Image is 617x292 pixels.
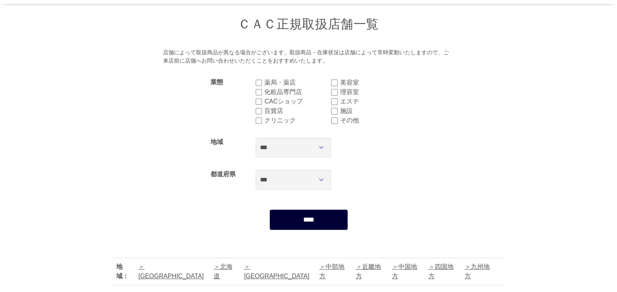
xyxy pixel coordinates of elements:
label: エステ [340,97,406,106]
a: 北海道 [214,263,233,279]
label: 都道府県 [211,171,236,177]
label: その他 [340,116,406,125]
label: 美容室 [340,78,406,87]
div: 地域： [116,262,135,281]
a: 四国地方 [428,263,453,279]
label: 百貨店 [264,106,331,116]
label: 化粧品専門店 [264,87,331,97]
label: 薬局・薬店 [264,78,331,87]
label: 理容室 [340,87,406,97]
label: 施設 [340,106,406,116]
a: 中国地方 [392,263,417,279]
a: 中部地方 [319,263,344,279]
a: 九州地方 [465,263,490,279]
label: 業態 [211,79,223,85]
h1: ＣＡＣ正規取扱店舗一覧 [112,16,505,33]
label: クリニック [264,116,331,125]
div: 店舗によって取扱商品が異なる場合がございます。取扱商品・在庫状況は店舗によって常時変動いたしますので、ご来店前に店舗へお問い合わせいただくことをおすすめいたします。 [163,48,454,65]
a: [GEOGRAPHIC_DATA] [244,263,309,279]
a: [GEOGRAPHIC_DATA] [138,263,204,279]
label: CACショップ [264,97,331,106]
a: 近畿地方 [355,263,381,279]
label: 地域 [211,139,223,145]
